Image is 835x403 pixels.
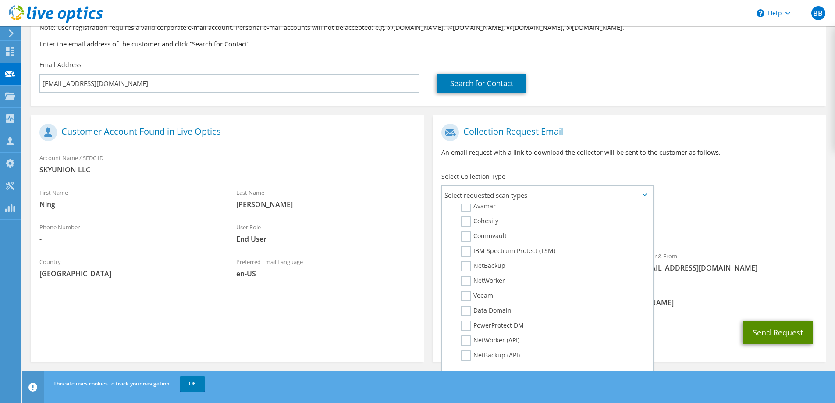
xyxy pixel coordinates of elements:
[638,263,817,273] span: [EMAIL_ADDRESS][DOMAIN_NAME]
[461,246,555,257] label: IBM Spectrum Protect (TSM)
[31,218,227,248] div: Phone Number
[757,9,764,17] svg: \n
[31,183,227,214] div: First Name
[743,321,813,344] button: Send Request
[461,276,505,286] label: NetWorker
[39,269,219,278] span: [GEOGRAPHIC_DATA]
[437,74,526,93] a: Search for Contact
[433,247,629,277] div: To
[53,380,171,387] span: This site uses cookies to track your navigation.
[180,376,205,392] a: OK
[433,282,826,312] div: CC & Reply To
[441,124,813,141] h1: Collection Request Email
[461,350,520,361] label: NetBackup (API)
[629,247,826,277] div: Sender & From
[441,172,505,181] label: Select Collection Type
[461,201,496,212] label: Avamar
[442,186,652,204] span: Select requested scan types
[461,306,512,316] label: Data Domain
[811,6,825,20] span: BB
[227,183,424,214] div: Last Name
[227,218,424,248] div: User Role
[227,253,424,283] div: Preferred Email Language
[31,253,227,283] div: Country
[461,321,524,331] label: PowerProtect DM
[461,335,519,346] label: NetWorker (API)
[433,207,826,243] div: Requested Collections
[236,269,416,278] span: en-US
[39,39,817,49] h3: Enter the email address of the customer and click “Search for Contact”.
[39,165,415,175] span: SKYUNION LLC
[461,261,505,271] label: NetBackup
[39,124,411,141] h1: Customer Account Found in Live Optics
[39,23,817,32] p: Note: User registration requires a valid corporate e-mail account. Personal e-mail accounts will ...
[461,231,507,242] label: Commvault
[441,148,817,157] p: An email request with a link to download the collector will be sent to the customer as follows.
[461,291,493,301] label: Veeam
[39,61,82,69] label: Email Address
[39,200,219,209] span: Ning
[236,200,416,209] span: [PERSON_NAME]
[39,234,219,244] span: -
[461,216,498,227] label: Cohesity
[236,234,416,244] span: End User
[31,149,424,179] div: Account Name / SFDC ID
